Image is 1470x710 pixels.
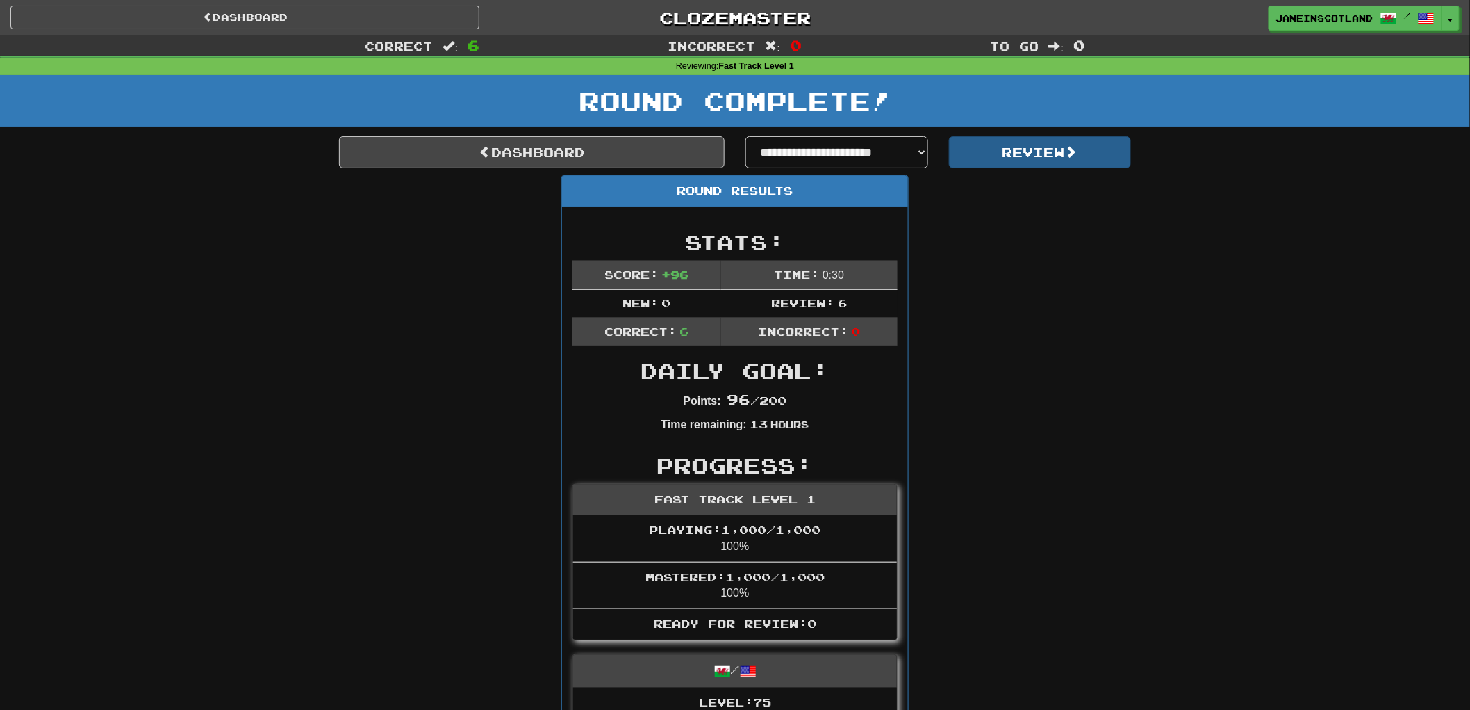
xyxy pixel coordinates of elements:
span: : [443,40,459,52]
span: Correct: [604,325,677,338]
span: + 96 [662,268,689,281]
span: 0 [790,37,802,54]
a: Dashboard [339,136,725,168]
span: 0 : 30 [823,269,844,281]
button: Review [949,136,1132,168]
span: Correct [365,39,433,53]
h1: Round Complete! [5,87,1465,115]
span: 0 [1073,37,1085,54]
a: Clozemaster [500,6,969,30]
span: Incorrect: [758,325,848,338]
span: 96 [727,391,750,408]
div: Round Results [562,176,908,207]
a: JaneinScotland / [1269,6,1442,31]
span: 6 [838,296,847,309]
span: Score: [604,268,659,281]
span: 6 [680,325,689,338]
span: Mastered: 1,000 / 1,000 [645,570,825,583]
small: Hours [770,419,809,430]
span: : [1049,40,1064,52]
span: Incorrect [668,39,756,53]
li: 100% [573,562,897,610]
span: New: [622,296,659,309]
span: Ready for Review: 0 [654,617,816,630]
li: 100% [573,515,897,563]
span: Playing: 1,000 / 1,000 [650,523,821,536]
h2: Daily Goal: [572,360,898,382]
span: / [1404,11,1411,21]
span: JaneinScotland [1276,12,1373,24]
h2: Stats: [572,231,898,254]
span: 0 [662,296,671,309]
a: Dashboard [10,6,479,29]
span: Time: [775,268,820,281]
strong: Time remaining: [661,419,747,430]
strong: Points: [684,395,721,407]
span: 0 [852,325,861,338]
div: Fast Track Level 1 [573,485,897,515]
span: 13 [750,417,768,430]
span: : [766,40,781,52]
span: 6 [468,37,479,54]
span: Level: 75 [699,695,771,709]
strong: Fast Track Level 1 [719,61,795,71]
h2: Progress: [572,454,898,477]
span: To go [991,39,1039,53]
span: / 200 [727,394,786,407]
span: Review: [772,296,835,309]
div: / [573,655,897,688]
